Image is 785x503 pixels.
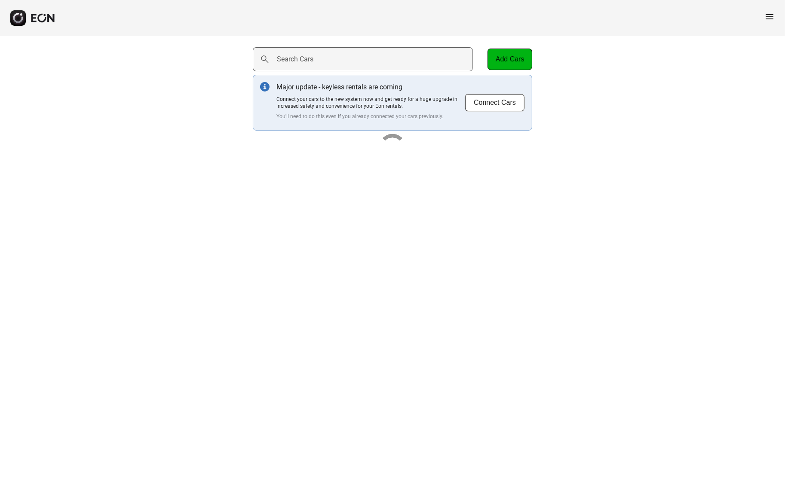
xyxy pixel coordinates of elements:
[277,54,313,64] label: Search Cars
[276,82,465,92] p: Major update - keyless rentals are coming
[276,96,465,110] p: Connect your cars to the new system now and get ready for a huge upgrade in increased safety and ...
[488,49,532,70] button: Add Cars
[764,12,775,22] span: menu
[465,94,525,112] button: Connect Cars
[260,82,270,91] img: info
[276,113,465,120] p: You'll need to do this even if you already connected your cars previously.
